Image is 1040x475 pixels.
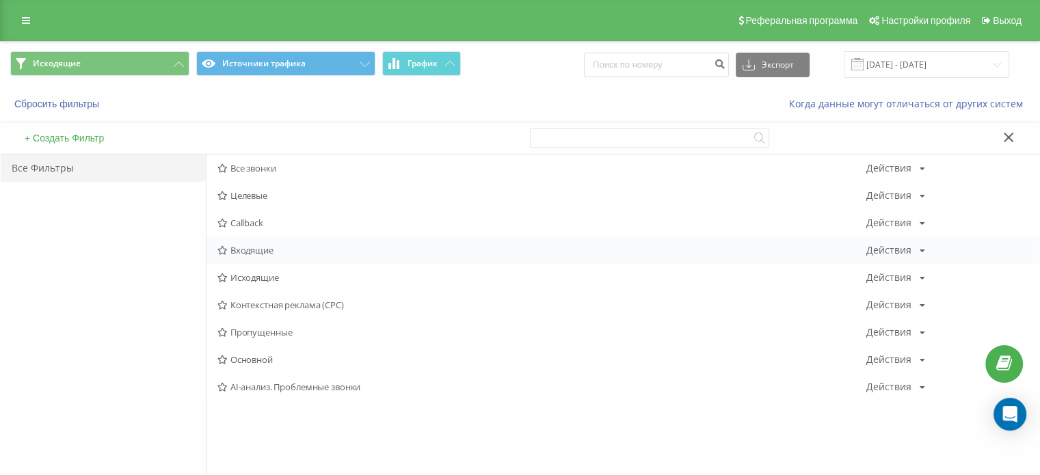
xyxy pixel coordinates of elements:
div: Open Intercom Messenger [994,398,1026,431]
div: Действия [866,191,911,200]
button: Сбросить фильтры [10,98,106,110]
input: Поиск по номеру [584,53,729,77]
span: График [408,59,438,68]
span: Callback [217,218,866,228]
span: Пропущенные [217,327,866,337]
button: Исходящие [10,51,189,76]
div: Действия [866,245,911,255]
span: AI-анализ. Проблемные звонки [217,382,866,392]
div: Действия [866,273,911,282]
div: Все Фильтры [1,154,206,182]
button: + Создать Фильтр [21,132,108,144]
span: Настройки профиля [881,15,970,26]
div: Действия [866,355,911,364]
span: Исходящие [33,58,81,69]
div: Действия [866,382,911,392]
button: Закрыть [999,131,1019,146]
span: Выход [993,15,1022,26]
div: Действия [866,163,911,173]
div: Действия [866,218,911,228]
button: Экспорт [736,53,810,77]
span: Основной [217,355,866,364]
a: Когда данные могут отличаться от других систем [789,97,1030,110]
span: Исходящие [217,273,866,282]
span: Целевые [217,191,866,200]
div: Действия [866,327,911,337]
span: Все звонки [217,163,866,173]
span: Реферальная программа [745,15,857,26]
div: Действия [866,300,911,310]
span: Контекстная реклама (CPC) [217,300,866,310]
button: Источники трафика [196,51,375,76]
button: График [382,51,461,76]
span: Входящие [217,245,866,255]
